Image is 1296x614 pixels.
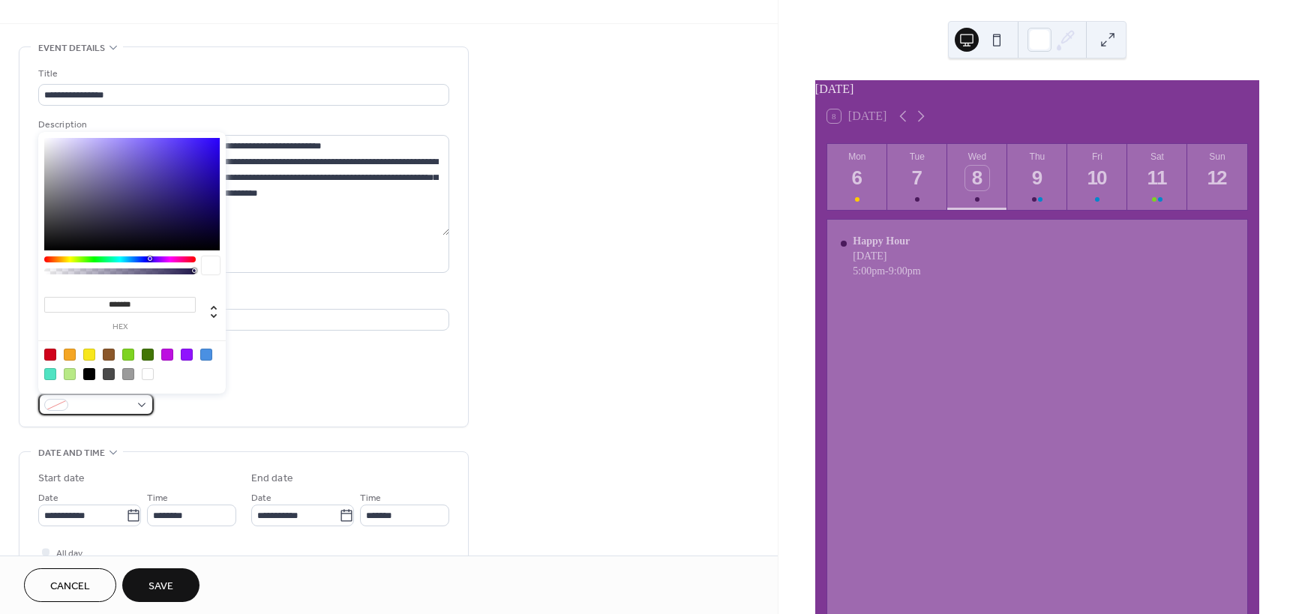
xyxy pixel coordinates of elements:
[889,265,921,277] span: 9:00pm
[952,151,1003,162] div: Wed
[103,368,115,380] div: #4A4A4A
[181,349,193,361] div: #9013FE
[200,349,212,361] div: #4A90E2
[122,368,134,380] div: #9B9B9B
[161,349,173,361] div: #BD10E0
[827,144,887,210] button: Mon6
[1085,166,1110,190] div: 10
[1205,166,1230,190] div: 12
[64,349,76,361] div: #F5A623
[122,568,199,602] button: Save
[83,349,95,361] div: #F8E71C
[38,40,105,56] span: Event details
[1127,144,1187,210] button: Sat11
[885,265,889,277] span: -
[853,235,920,247] div: Happy Hour
[965,166,990,190] div: 8
[1187,144,1247,210] button: Sun12
[845,166,870,190] div: 6
[1007,144,1067,210] button: Thu9
[853,250,920,262] div: [DATE]
[947,144,1007,210] button: Wed8
[50,579,90,595] span: Cancel
[56,546,82,562] span: All day
[64,368,76,380] div: #B8E986
[122,349,134,361] div: #7ED321
[251,471,293,487] div: End date
[1072,151,1123,162] div: Fri
[38,445,105,461] span: Date and time
[1132,151,1183,162] div: Sat
[815,80,1259,98] div: [DATE]
[38,117,446,133] div: Description
[38,291,446,307] div: Location
[853,265,885,277] span: 5:00pm
[24,568,116,602] button: Cancel
[892,151,943,162] div: Tue
[832,151,883,162] div: Mon
[1145,166,1170,190] div: 11
[905,166,930,190] div: 7
[360,490,381,506] span: Time
[142,349,154,361] div: #417505
[147,490,168,506] span: Time
[44,368,56,380] div: #50E3C2
[887,144,947,210] button: Tue7
[38,471,85,487] div: Start date
[83,368,95,380] div: #000000
[44,349,56,361] div: #D0021B
[38,66,446,82] div: Title
[1192,151,1243,162] div: Sun
[1067,144,1127,210] button: Fri10
[44,323,196,331] label: hex
[148,579,173,595] span: Save
[1012,151,1063,162] div: Thu
[38,490,58,506] span: Date
[142,368,154,380] div: #FFFFFF
[103,349,115,361] div: #8B572A
[1025,166,1050,190] div: 9
[251,490,271,506] span: Date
